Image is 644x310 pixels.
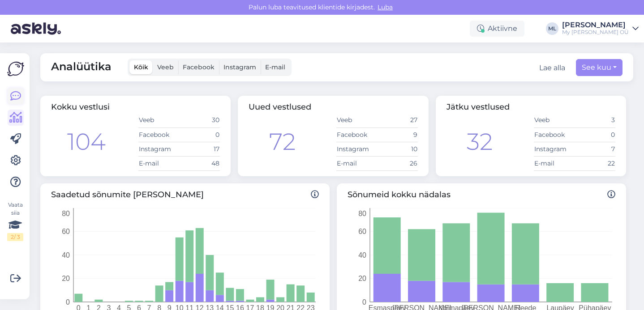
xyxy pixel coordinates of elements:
td: Facebook [138,127,179,142]
td: Instagram [336,142,377,156]
span: Kokku vestlusi [51,102,110,112]
button: Lae alla [539,63,565,73]
span: Jätku vestlused [447,102,510,112]
div: 104 [67,124,106,159]
tspan: 0 [362,298,366,306]
td: Veeb [138,113,179,127]
tspan: 80 [62,209,70,217]
img: Askly Logo [7,60,24,77]
div: My [PERSON_NAME] OÜ [562,29,629,36]
td: 48 [179,156,220,170]
tspan: 80 [358,209,366,217]
tspan: 60 [62,228,70,235]
td: Facebook [336,127,377,142]
button: See kuu [576,59,623,76]
td: Veeb [534,113,575,127]
div: 72 [269,124,296,159]
td: Facebook [534,127,575,142]
tspan: 20 [62,275,70,282]
td: Veeb [336,113,377,127]
td: 0 [575,127,615,142]
div: 32 [467,124,493,159]
td: E-mail [138,156,179,170]
span: Facebook [183,63,215,71]
td: 9 [377,127,418,142]
td: Instagram [138,142,179,156]
span: Luba [375,3,395,11]
span: Analüütika [51,59,112,76]
td: E-mail [534,156,575,170]
div: 2 / 3 [7,233,23,241]
td: Instagram [534,142,575,156]
span: Kõik [134,63,148,71]
td: 3 [575,113,615,127]
td: E-mail [336,156,377,170]
tspan: 40 [358,251,366,259]
td: 30 [179,113,220,127]
span: Saadetud sõnumite [PERSON_NAME] [51,189,319,201]
tspan: 0 [66,298,70,306]
td: 0 [179,127,220,142]
td: 7 [575,142,615,156]
div: [PERSON_NAME] [562,21,629,29]
div: ML [546,22,558,35]
span: Sõnumeid kokku nädalas [348,189,615,201]
td: 26 [377,156,418,170]
span: Veeb [157,63,174,71]
tspan: 20 [358,275,366,282]
tspan: 40 [62,251,70,259]
td: 27 [377,113,418,127]
span: Instagram [223,63,256,71]
td: 10 [377,142,418,156]
div: Vaata siia [7,201,23,241]
tspan: 60 [358,228,366,235]
div: Aktiivne [470,21,524,37]
td: 17 [179,142,220,156]
span: E-mail [265,63,285,71]
span: Uued vestlused [249,102,311,112]
a: [PERSON_NAME]My [PERSON_NAME] OÜ [562,21,639,36]
td: 22 [575,156,615,170]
